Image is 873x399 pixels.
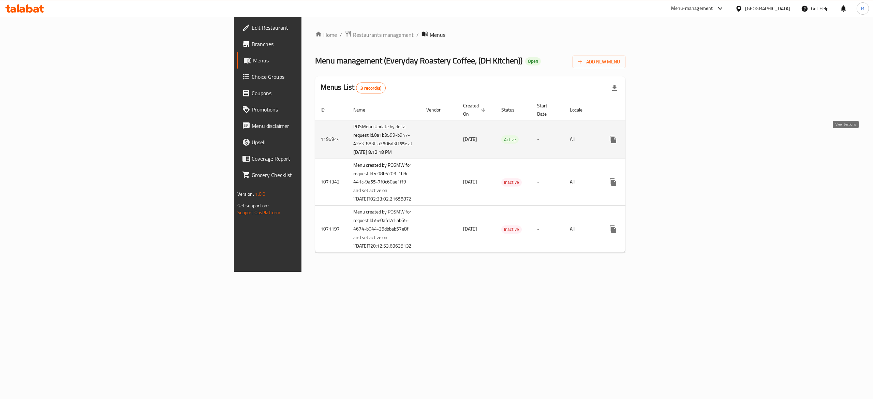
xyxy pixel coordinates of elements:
[237,85,380,101] a: Coupons
[348,206,421,253] td: Menu created by POSMW for request Id :5e0afd7d-ab65-4674-b044-35dbbab57e8f and set active on '[DA...
[745,5,790,12] div: [GEOGRAPHIC_DATA]
[564,159,600,206] td: All
[564,120,600,159] td: All
[605,131,621,148] button: more
[621,221,638,237] button: Change Status
[501,136,519,144] span: Active
[416,31,419,39] li: /
[525,58,541,64] span: Open
[237,150,380,167] a: Coverage Report
[605,221,621,237] button: more
[532,206,564,253] td: -
[564,206,600,253] td: All
[606,80,623,96] div: Export file
[348,120,421,159] td: POSMenu Update by delta request Id:0a1b3599-b947-42e3-883f-a3506d3ff55e at [DATE] 8:12:18 PM
[237,19,380,36] a: Edit Restaurant
[255,190,266,198] span: 1.0.0
[532,159,564,206] td: -
[315,53,522,68] span: Menu management ( Everyday Roastery Coffee, (DH Kitchen) )
[252,89,374,97] span: Coupons
[501,135,519,144] div: Active
[315,30,626,39] nav: breadcrumb
[237,36,380,52] a: Branches
[426,106,449,114] span: Vendor
[353,31,414,39] span: Restaurants management
[570,106,591,114] span: Locale
[501,225,522,233] span: Inactive
[321,82,386,93] h2: Menus List
[237,208,281,217] a: Support.OpsPlatform
[501,225,522,234] div: Inactive
[237,69,380,85] a: Choice Groups
[237,134,380,150] a: Upsell
[621,174,638,190] button: Change Status
[253,56,374,64] span: Menus
[237,52,380,69] a: Menus
[237,118,380,134] a: Menu disclaimer
[356,85,385,91] span: 3 record(s)
[525,57,541,65] div: Open
[252,138,374,146] span: Upsell
[621,131,638,148] button: Change Status
[430,31,445,39] span: Menus
[252,24,374,32] span: Edit Restaurant
[252,154,374,163] span: Coverage Report
[600,100,676,120] th: Actions
[463,224,477,233] span: [DATE]
[671,4,713,13] div: Menu-management
[321,106,334,114] span: ID
[356,83,386,93] div: Total records count
[252,40,374,48] span: Branches
[463,102,488,118] span: Created On
[237,101,380,118] a: Promotions
[237,201,269,210] span: Get support on:
[353,106,374,114] span: Name
[252,171,374,179] span: Grocery Checklist
[532,120,564,159] td: -
[348,159,421,206] td: Menu created by POSMW for request Id :e08b6209-1b9c-441c-9a55-7f0c60ae1ff9 and set active on '[DA...
[537,102,556,118] span: Start Date
[573,56,625,68] button: Add New Menu
[578,58,620,66] span: Add New Menu
[237,190,254,198] span: Version:
[861,5,864,12] span: R
[501,178,522,186] span: Inactive
[315,100,676,253] table: enhanced table
[463,135,477,144] span: [DATE]
[463,177,477,186] span: [DATE]
[501,178,522,187] div: Inactive
[252,105,374,114] span: Promotions
[237,167,380,183] a: Grocery Checklist
[252,122,374,130] span: Menu disclaimer
[605,174,621,190] button: more
[501,106,523,114] span: Status
[252,73,374,81] span: Choice Groups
